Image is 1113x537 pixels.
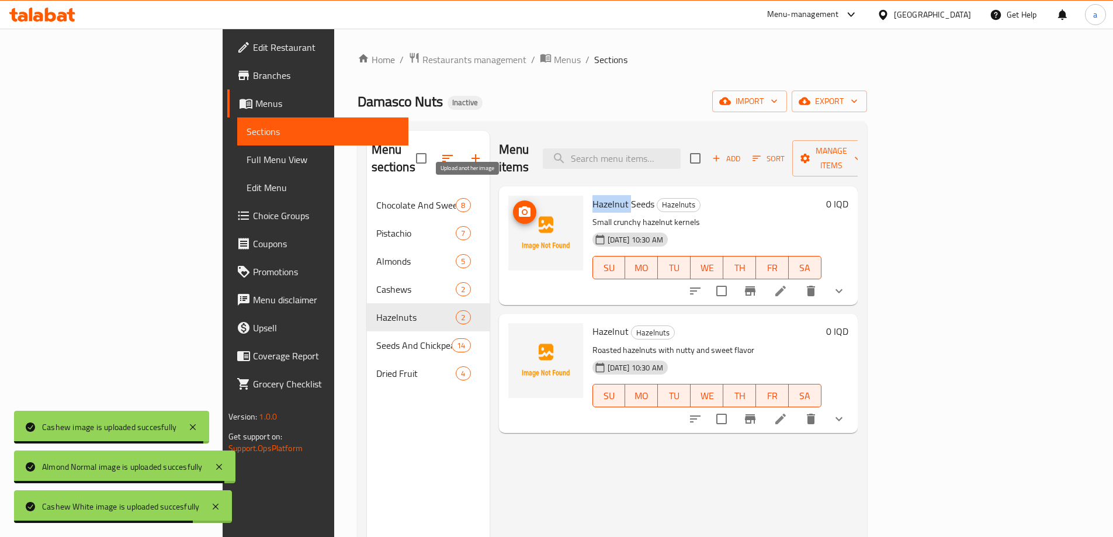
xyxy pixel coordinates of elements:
[631,325,675,339] div: Hazelnuts
[237,117,408,145] a: Sections
[253,321,399,335] span: Upsell
[663,259,686,276] span: TU
[227,314,408,342] a: Upsell
[227,89,408,117] a: Menus
[499,141,529,176] h2: Menu items
[625,256,658,279] button: MO
[540,52,581,67] a: Menus
[728,259,751,276] span: TH
[247,181,399,195] span: Edit Menu
[456,198,470,212] div: items
[832,412,846,426] svg: Show Choices
[1093,8,1097,21] span: a
[603,234,668,245] span: [DATE] 10:30 AM
[456,226,470,240] div: items
[253,293,399,307] span: Menu disclaimer
[585,53,590,67] li: /
[42,500,199,513] div: Cashew White image is uploaded succesfully
[774,412,788,426] a: Edit menu item
[658,384,691,407] button: TU
[227,61,408,89] a: Branches
[710,152,742,165] span: Add
[456,228,470,239] span: 7
[802,144,861,173] span: Manage items
[456,312,470,323] span: 2
[695,259,719,276] span: WE
[554,53,581,67] span: Menus
[531,53,535,67] li: /
[767,8,839,22] div: Menu-management
[247,153,399,167] span: Full Menu View
[792,140,871,176] button: Manage items
[376,310,456,324] div: Hazelnuts
[594,53,627,67] span: Sections
[592,384,626,407] button: SU
[625,384,658,407] button: MO
[448,98,483,108] span: Inactive
[228,429,282,444] span: Get support on:
[456,368,470,379] span: 4
[376,282,456,296] span: Cashews
[793,259,817,276] span: SA
[358,88,443,115] span: Damasco Nuts
[513,200,536,224] button: upload picture
[691,256,723,279] button: WE
[376,226,456,240] div: Pistachio
[736,277,764,305] button: Branch-specific-item
[753,152,785,165] span: Sort
[227,202,408,230] a: Choice Groups
[774,284,788,298] a: Edit menu item
[708,150,745,168] button: Add
[452,338,470,352] div: items
[253,237,399,251] span: Coupons
[750,150,788,168] button: Sort
[227,258,408,286] a: Promotions
[728,387,751,404] span: TH
[409,146,434,171] span: Select all sections
[227,342,408,370] a: Coverage Report
[508,196,583,271] img: Hazelnut Seeds
[253,349,399,363] span: Coverage Report
[761,259,784,276] span: FR
[228,441,303,456] a: Support.OpsPlatform
[376,254,456,268] span: Almonds
[709,279,734,303] span: Select to update
[376,338,452,352] span: Seeds And Chickpeas
[691,384,723,407] button: WE
[695,387,719,404] span: WE
[592,215,821,230] p: Small crunchy hazelnut kernels
[745,150,792,168] span: Sort items
[663,387,686,404] span: TU
[367,275,490,303] div: Cashews2
[358,52,867,67] nav: breadcrumb
[657,198,701,212] div: Hazelnuts
[598,387,621,404] span: SU
[826,323,848,339] h6: 0 IQD
[793,387,817,404] span: SA
[681,277,709,305] button: sort-choices
[422,53,526,67] span: Restaurants management
[227,33,408,61] a: Edit Restaurant
[658,256,691,279] button: TU
[367,219,490,247] div: Pistachio7
[801,94,858,109] span: export
[253,40,399,54] span: Edit Restaurant
[797,277,825,305] button: delete
[756,256,789,279] button: FR
[789,384,821,407] button: SA
[253,377,399,391] span: Grocery Checklist
[761,387,784,404] span: FR
[709,407,734,431] span: Select to update
[592,256,626,279] button: SU
[630,387,653,404] span: MO
[736,405,764,433] button: Branch-specific-item
[456,284,470,295] span: 2
[253,265,399,279] span: Promotions
[452,340,470,351] span: 14
[592,195,654,213] span: Hazelnut Seeds
[456,200,470,211] span: 8
[826,196,848,212] h6: 0 IQD
[434,144,462,172] span: Sort sections
[259,409,277,424] span: 1.0.0
[792,91,867,112] button: export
